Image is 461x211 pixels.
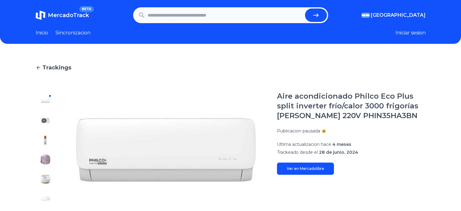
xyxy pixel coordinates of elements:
img: Argentina [362,13,370,18]
img: Aire acondicionado Philco Eco Plus split inverter frío/calor 3000 frigorías blanco 220V PHIN35HA3BN [67,91,265,208]
span: MercadoTrack [48,12,89,19]
img: Aire acondicionado Philco Eco Plus split inverter frío/calor 3000 frigorías blanco 220V PHIN35HA3BN [41,96,50,106]
button: Iniciar sesion [395,29,426,37]
span: Ultima actualizacion hace [277,142,331,147]
span: 4 meses [332,142,351,147]
img: Aire acondicionado Philco Eco Plus split inverter frío/calor 3000 frigorías blanco 220V PHIN35HA3BN [41,174,50,184]
a: Trackings [36,63,426,72]
a: Sincronizacion [55,29,90,37]
span: [GEOGRAPHIC_DATA] [371,12,426,19]
img: Aire acondicionado Philco Eco Plus split inverter frío/calor 3000 frigorías blanco 220V PHIN35HA3BN [41,194,50,203]
span: Trackings [42,63,71,72]
img: Aire acondicionado Philco Eco Plus split inverter frío/calor 3000 frigorías blanco 220V PHIN35HA3BN [41,155,50,164]
a: MercadoTrackBETA [36,10,89,20]
img: Aire acondicionado Philco Eco Plus split inverter frío/calor 3000 frigorías blanco 220V PHIN35HA3BN [41,116,50,125]
button: [GEOGRAPHIC_DATA] [362,12,426,19]
a: Inicio [36,29,48,37]
p: Publicacion pausada [277,128,320,134]
span: BETA [79,6,94,12]
span: Trackeado desde el [277,149,318,155]
h1: Aire acondicionado Philco Eco Plus split inverter frío/calor 3000 frigorías [PERSON_NAME] 220V PH... [277,91,426,121]
img: MercadoTrack [36,10,45,20]
img: Aire acondicionado Philco Eco Plus split inverter frío/calor 3000 frigorías blanco 220V PHIN35HA3BN [41,135,50,145]
a: Ver en Mercadolibre [277,163,334,175]
span: 28 de junio, 2024 [319,149,358,155]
